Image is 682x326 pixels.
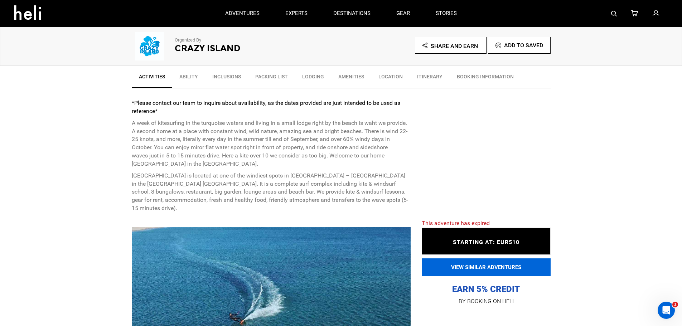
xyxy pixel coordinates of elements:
a: Inclusions [205,69,248,87]
span: STARTING AT: EUR510 [453,239,519,245]
iframe: Intercom live chat [658,302,675,319]
span: 1 [672,302,678,307]
img: 465564a6d81aac696339977a8958a329.png [132,32,168,60]
p: destinations [333,10,371,17]
button: VIEW SIMILAR ADVENTURES [422,258,551,276]
p: BY BOOKING ON HELI [422,296,551,306]
span: Share and Earn [431,43,478,49]
p: adventures [225,10,260,17]
a: Packing List [248,69,295,87]
a: Itinerary [410,69,450,87]
a: Ability [172,69,205,87]
a: Lodging [295,69,331,87]
p: A week of kitesurfing in the turquoise waters and living in a small lodge right by the beach is w... [132,119,411,168]
p: Organized By [175,37,321,44]
a: BOOKING INFORMATION [450,69,521,87]
p: experts [285,10,308,17]
h2: Crazy Island [175,44,321,53]
a: Location [371,69,410,87]
a: Activities [132,69,172,88]
span: Add To Saved [504,42,543,49]
img: search-bar-icon.svg [611,11,617,16]
strong: *Please contact our team to inquire about availability, as the dates provided are just intended t... [132,99,400,115]
p: [GEOGRAPHIC_DATA] is located at one of the windiest spots in [GEOGRAPHIC_DATA] – [GEOGRAPHIC_DATA... [132,172,411,213]
a: Amenities [331,69,371,87]
span: This adventure has expired [422,220,490,227]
